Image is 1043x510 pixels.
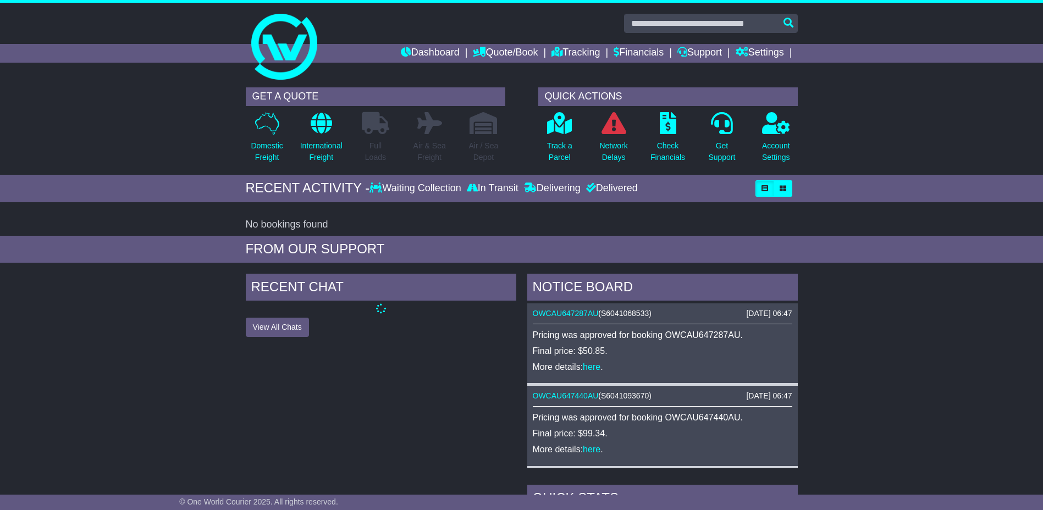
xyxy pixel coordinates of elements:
[533,444,792,454] p: More details: .
[599,140,627,163] p: Network Delays
[369,182,463,195] div: Waiting Collection
[246,87,505,106] div: GET A QUOTE
[708,112,736,169] a: GetSupport
[677,44,722,63] a: Support
[533,391,599,400] a: OWCAU647440AU
[246,318,309,337] button: View All Chats
[246,274,516,303] div: RECENT CHAT
[551,44,600,63] a: Tracking
[533,391,792,401] div: ( )
[533,428,792,439] p: Final price: $99.34.
[762,140,790,163] p: Account Settings
[300,112,343,169] a: InternationalFreight
[601,309,649,318] span: S6041068533
[547,140,572,163] p: Track a Parcel
[251,140,283,163] p: Domestic Freight
[533,362,792,372] p: More details: .
[601,391,649,400] span: S6041093670
[583,182,638,195] div: Delivered
[761,112,791,169] a: AccountSettings
[533,412,792,423] p: Pricing was approved for booking OWCAU647440AU.
[583,362,600,372] a: here
[527,274,798,303] div: NOTICE BOARD
[533,309,792,318] div: ( )
[521,182,583,195] div: Delivering
[246,241,798,257] div: FROM OUR SUPPORT
[736,44,784,63] a: Settings
[533,330,792,340] p: Pricing was approved for booking OWCAU647287AU.
[473,44,538,63] a: Quote/Book
[464,182,521,195] div: In Transit
[746,391,792,401] div: [DATE] 06:47
[362,140,389,163] p: Full Loads
[250,112,283,169] a: DomesticFreight
[533,309,599,318] a: OWCAU647287AU
[708,140,735,163] p: Get Support
[533,346,792,356] p: Final price: $50.85.
[300,140,343,163] p: International Freight
[469,140,499,163] p: Air / Sea Depot
[650,140,685,163] p: Check Financials
[246,180,370,196] div: RECENT ACTIVITY -
[413,140,446,163] p: Air & Sea Freight
[538,87,798,106] div: QUICK ACTIONS
[599,112,628,169] a: NetworkDelays
[547,112,573,169] a: Track aParcel
[401,44,460,63] a: Dashboard
[746,309,792,318] div: [DATE] 06:47
[246,219,798,231] div: No bookings found
[583,445,600,454] a: here
[614,44,664,63] a: Financials
[650,112,686,169] a: CheckFinancials
[179,497,338,506] span: © One World Courier 2025. All rights reserved.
